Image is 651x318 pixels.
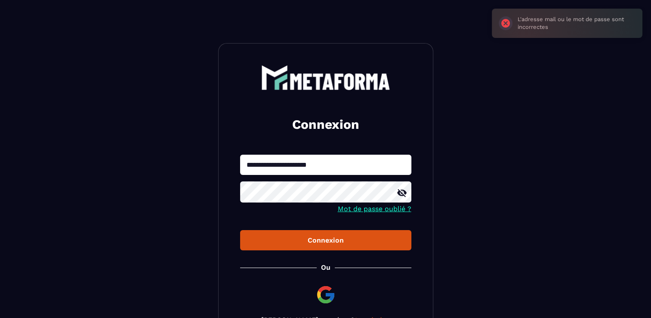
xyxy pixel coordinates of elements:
[338,205,411,213] a: Mot de passe oublié ?
[250,116,401,133] h2: Connexion
[315,284,336,305] img: google
[240,65,411,90] a: logo
[247,236,404,244] div: Connexion
[261,65,390,90] img: logo
[240,230,411,250] button: Connexion
[321,263,330,271] p: Ou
